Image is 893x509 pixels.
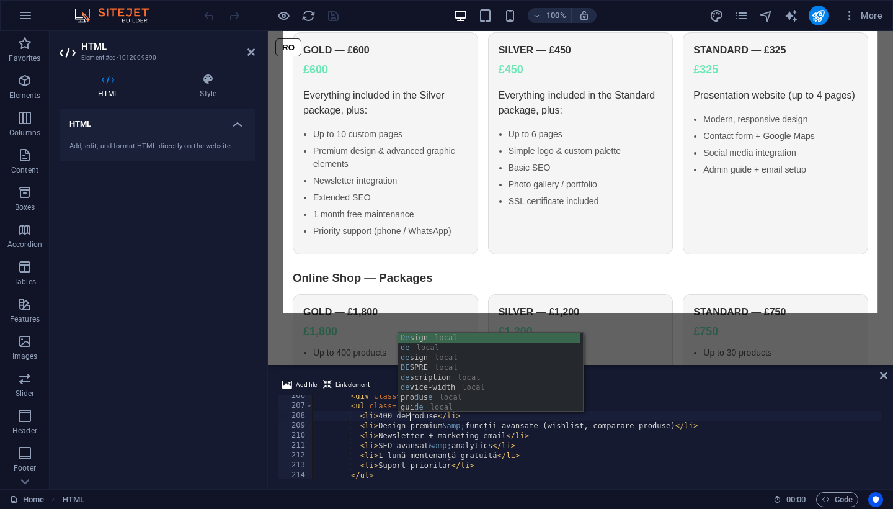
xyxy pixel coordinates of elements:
[14,277,36,287] p: Tables
[784,8,799,23] button: text_generator
[12,426,37,436] p: Header
[278,471,313,480] div: 214
[734,8,749,23] button: pages
[786,492,806,507] span: 00 00
[276,8,291,23] button: Click here to leave preview mode and continue editing
[15,202,35,212] p: Boxes
[278,451,313,461] div: 212
[868,492,883,507] button: Usercentrics
[795,495,797,504] span: :
[81,52,230,63] h3: Element #ed-1012009390
[69,142,245,152] div: Add, edit, and format HTML directly on the website.
[278,401,313,411] div: 207
[838,6,887,25] button: More
[10,314,40,324] p: Features
[335,377,370,392] span: Link element
[709,8,724,23] button: design
[843,9,882,22] span: More
[63,492,84,507] nav: breadcrumb
[709,9,724,23] i: Design (Ctrl+Alt+Y)
[63,492,84,507] span: Click to select. Double-click to edit
[9,53,40,63] p: Favorites
[822,492,853,507] span: Code
[301,8,316,23] button: reload
[161,73,255,99] h4: Style
[7,240,42,250] p: Accordion
[278,391,313,401] div: 206
[9,128,40,138] p: Columns
[81,41,255,52] h2: HTML
[71,8,164,23] img: Editor Logo
[809,6,829,25] button: publish
[280,377,319,392] button: Add file
[784,9,798,23] i: AI Writer
[546,8,566,23] h6: 100%
[278,411,313,421] div: 208
[278,431,313,441] div: 210
[10,492,44,507] a: Click to cancel selection. Double-click to open Pages
[60,109,255,132] h4: HTML
[278,461,313,471] div: 213
[811,9,825,23] i: Publish
[16,389,35,399] p: Slider
[11,165,38,175] p: Content
[816,492,858,507] button: Code
[759,8,774,23] button: navigator
[60,73,161,99] h4: HTML
[278,441,313,451] div: 211
[14,463,36,473] p: Footer
[773,492,806,507] h6: Session time
[579,10,590,21] i: On resize automatically adjust zoom level to fit chosen device.
[296,377,317,392] span: Add file
[759,9,773,23] i: Navigator
[12,351,38,361] p: Images
[734,9,749,23] i: Pages (Ctrl+Alt+S)
[278,421,313,431] div: 209
[301,9,316,23] i: Reload page
[528,8,572,23] button: 100%
[321,377,371,392] button: Link element
[9,91,41,101] p: Elements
